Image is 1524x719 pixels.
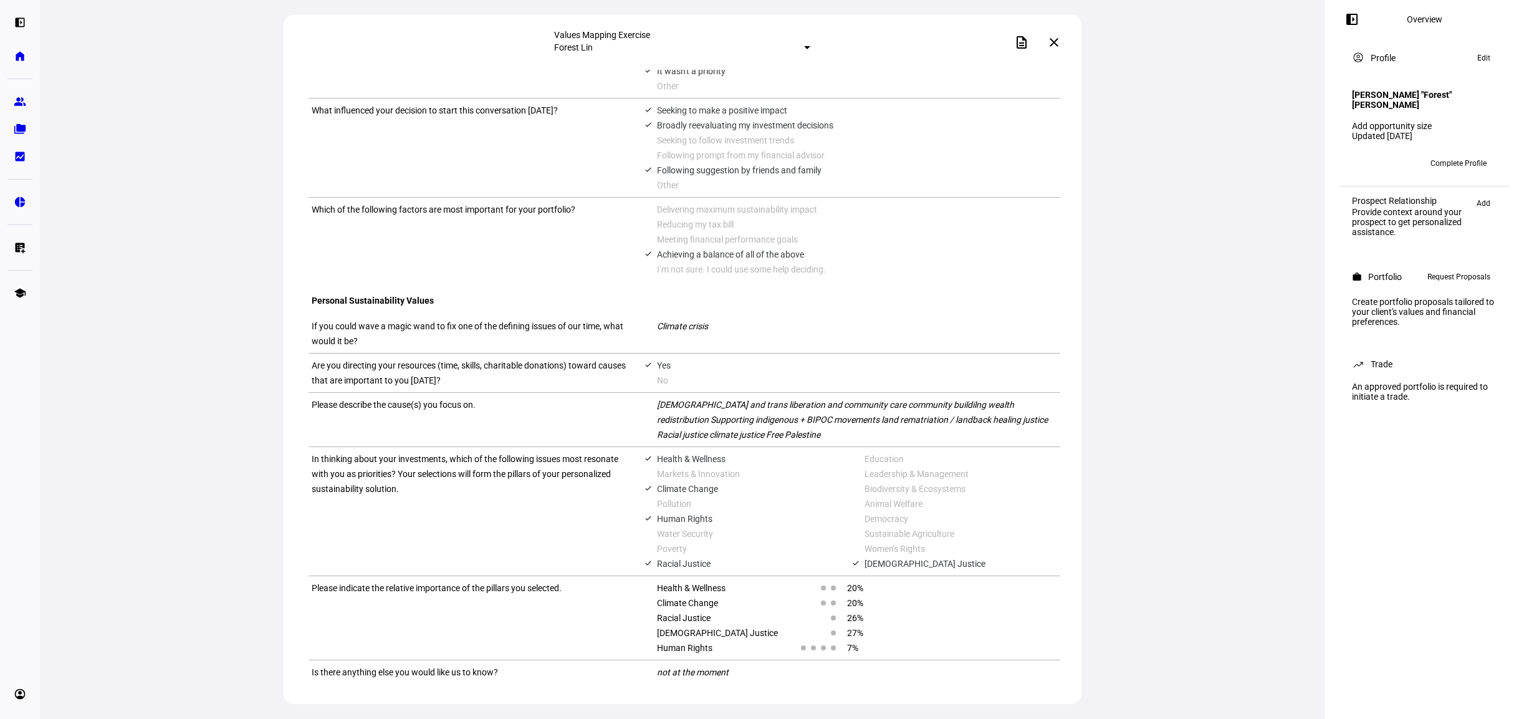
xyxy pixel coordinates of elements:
[657,163,1060,178] div: Following suggestion by friends and family
[1352,272,1362,282] mat-icon: work
[7,44,32,69] a: home
[312,397,626,442] div: Please describe the cause(s) you focus on.
[14,196,26,208] eth-mat-symbol: pie_chart
[1431,153,1487,173] span: Complete Profile
[657,358,1060,373] div: Yes
[847,581,863,596] span: 20%
[1477,196,1490,211] span: Add
[554,42,593,52] mat-select-trigger: Forest Lin
[657,133,1060,148] div: Seeking to follow investment trends
[1344,292,1504,332] div: Create portfolio proposals tailored to your client's values and financial preferences.
[852,526,1060,541] div: Sustainable Agriculture
[847,610,863,625] span: 26%
[645,481,852,496] div: Climate Change
[14,287,26,299] eth-mat-symbol: school
[657,581,782,596] span: Health & Wellness
[657,596,782,610] span: Climate Change
[312,358,626,388] div: Are you directing your resources (time, skills, charitable donations) toward causes that are impo...
[1470,196,1497,211] button: Add
[852,511,1060,526] div: Democracy
[1352,51,1497,65] eth-panel-overview-card-header: Profile
[657,103,1060,118] div: Seeking to make a positive impact
[1352,121,1432,131] a: Add opportunity size
[1352,269,1497,284] eth-panel-overview-card-header: Portfolio
[852,559,860,567] span: done
[645,361,652,369] span: done
[312,665,626,680] div: Is there anything else you would like us to know?
[645,166,652,173] span: done
[312,451,626,571] div: In thinking about your investments, which of the following issues most resonate with you as prior...
[657,321,708,331] span: Climate crisis
[657,217,1060,232] div: Reducing my tax bill
[1371,53,1396,63] div: Profile
[14,50,26,62] eth-mat-symbol: home
[847,596,863,610] span: 20%
[645,526,852,541] div: Water Security
[312,103,626,193] div: What influenced your decision to start this conversation [DATE]?
[657,232,1060,247] div: Meeting financial performance goals
[657,202,1060,217] div: Delivering maximum sustainability impact
[645,556,852,571] div: Racial Justice
[14,95,26,108] eth-mat-symbol: group
[657,625,782,640] span: [DEMOGRAPHIC_DATA] Justice
[645,250,652,258] span: done
[554,30,810,40] div: Values Mapping Exercise
[14,688,26,700] eth-mat-symbol: account_circle
[657,178,1060,193] div: Other
[1427,269,1490,284] span: Request Proposals
[1344,377,1504,407] div: An approved portfolio is required to initiate a trade.
[645,121,652,128] span: done
[1371,359,1392,369] div: Trade
[645,559,652,567] span: done
[312,319,626,349] div: If you could wave a magic wand to fix one of the defining issues of our time, what would it be?
[1344,12,1359,27] mat-icon: left_panel_open
[852,451,1060,466] div: Education
[847,625,863,640] span: 27%
[1356,159,1368,168] span: MT
[1407,14,1442,24] div: Overview
[645,496,852,511] div: Pollution
[1471,51,1497,65] button: Edit
[657,667,729,677] span: not at the moment
[657,79,1060,94] div: Other
[657,262,1060,277] div: I’m not sure. I could use some help deciding.
[1352,357,1497,372] eth-panel-overview-card-header: Trade
[852,541,1060,556] div: Women's Rights
[847,640,858,655] span: 7%
[7,89,32,114] a: group
[14,16,26,29] eth-mat-symbol: left_panel_open
[1368,272,1402,282] div: Portfolio
[645,466,852,481] div: Markets & Innovation
[7,190,32,215] a: pie_chart
[852,481,1060,496] div: Biodiversity & Ecosystems
[852,496,1060,511] div: Animal Welfare
[645,106,652,113] span: done
[312,581,626,655] div: Please indicate the relative importance of the pillars you selected.
[657,400,1048,440] span: [DEMOGRAPHIC_DATA] and trans liberation and community care community buildilng wealth redistribut...
[1014,35,1029,50] mat-icon: description
[1352,207,1470,237] div: Provide context around your prospect to get personalized assistance.
[657,247,1060,262] div: Achieving a balance of all of the above
[1352,358,1364,370] mat-icon: trending_up
[7,117,32,142] a: folder_copy
[645,511,852,526] div: Human Rights
[1352,131,1497,141] div: Updated [DATE]
[645,67,652,74] span: done
[1421,153,1497,173] button: Complete Profile
[1352,196,1470,206] div: Prospect Relationship
[1352,51,1364,64] mat-icon: account_circle
[312,202,626,277] div: Which of the following factors are most important for your portfolio?
[1047,35,1062,50] mat-icon: close
[7,144,32,169] a: bid_landscape
[14,241,26,254] eth-mat-symbol: list_alt_add
[1421,269,1497,284] button: Request Proposals
[657,610,782,625] span: Racial Justice
[645,541,852,556] div: Poverty
[657,373,1060,388] div: No
[309,290,1060,311] div: Personal Sustainability Values
[1477,51,1490,65] span: Edit
[645,485,652,492] span: done
[657,64,1060,79] div: It wasn't a priority
[1376,159,1386,168] span: GA
[852,466,1060,481] div: Leadership & Management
